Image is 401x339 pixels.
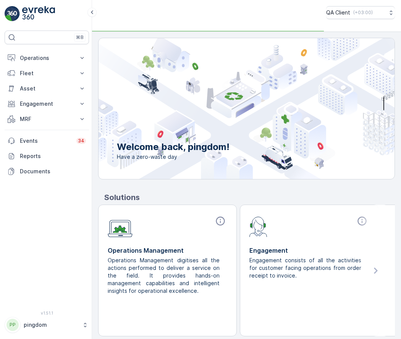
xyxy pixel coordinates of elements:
span: v 1.51.1 [5,311,89,315]
img: logo [5,6,20,21]
span: Have a zero-waste day [117,153,230,161]
p: Operations Management [108,246,227,255]
p: MRF [20,115,74,123]
button: MRF [5,111,89,127]
img: module-icon [249,216,267,237]
img: city illustration [64,38,395,179]
img: module-icon [108,216,133,237]
button: QA Client(+03:00) [326,6,395,19]
a: Reports [5,149,89,164]
button: Asset [5,81,89,96]
p: Events [20,137,72,145]
p: Solutions [104,192,395,203]
p: Engagement [20,100,74,108]
p: 34 [78,138,84,144]
p: Welcome back, pingdom! [117,141,230,153]
p: Asset [20,85,74,92]
p: ( +03:00 ) [353,10,373,16]
p: pingdom [24,321,78,329]
p: Fleet [20,69,74,77]
a: Events34 [5,133,89,149]
div: PP [6,319,19,331]
p: Operations Management digitises all the actions performed to deliver a service on the field. It p... [108,257,221,295]
a: Documents [5,164,89,179]
p: Operations [20,54,74,62]
p: Documents [20,168,86,175]
button: Operations [5,50,89,66]
button: Engagement [5,96,89,111]
button: Fleet [5,66,89,81]
img: logo_light-DOdMpM7g.png [22,6,55,21]
button: PPpingdom [5,317,89,333]
p: QA Client [326,9,350,16]
p: Engagement [249,246,369,255]
p: Engagement consists of all the activities for customer facing operations from order receipt to in... [249,257,363,279]
p: ⌘B [76,34,84,40]
p: Reports [20,152,86,160]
